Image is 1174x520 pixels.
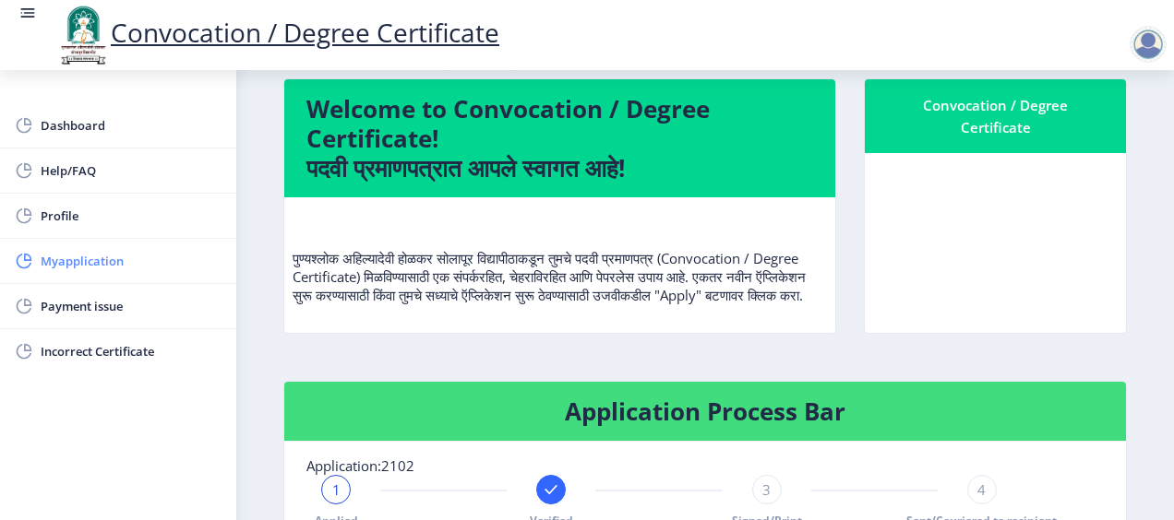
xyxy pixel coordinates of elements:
[41,160,222,182] span: Help/FAQ
[306,456,414,475] span: Application:2102
[887,94,1104,138] div: Convocation / Degree Certificate
[293,212,827,304] p: पुण्यश्लोक अहिल्यादेवी होळकर सोलापूर विद्यापीठाकडून तुमचे पदवी प्रमाणपत्र (Convocation / Degree C...
[41,114,222,136] span: Dashboard
[55,15,499,50] a: Convocation / Degree Certificate
[306,94,813,183] h4: Welcome to Convocation / Degree Certificate! पदवी प्रमाणपत्रात आपले स्वागत आहे!
[41,295,222,317] span: Payment issue
[977,480,986,499] span: 4
[41,250,222,272] span: Myapplication
[41,340,222,362] span: Incorrect Certificate
[762,480,771,499] span: 3
[41,205,222,227] span: Profile
[306,396,1104,426] h4: Application Process Bar
[55,4,111,66] img: logo
[332,480,341,499] span: 1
